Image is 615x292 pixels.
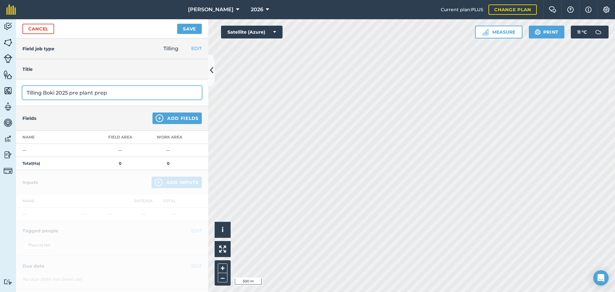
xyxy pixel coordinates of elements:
[529,26,565,38] button: Print
[22,66,202,73] h4: Title
[4,166,12,175] img: svg+xml;base64,PD94bWwgdmVyc2lvbj0iMS4wIiBlbmNvZGluZz0idXRmLTgiPz4KPCEtLSBHZW5lcmF0b3I6IEFkb2JlIE...
[4,22,12,31] img: svg+xml;base64,PD94bWwgdmVyc2lvbj0iMS4wIiBlbmNvZGluZz0idXRmLTgiPz4KPCEtLSBHZW5lcmF0b3I6IEFkb2JlIE...
[592,26,605,38] img: svg+xml;base64,PD94bWwgdmVyc2lvbj0iMS4wIiBlbmNvZGluZz0idXRmLTgiPz4KPCEtLSBHZW5lcmF0b3I6IEFkb2JlIE...
[22,45,54,52] h4: Field job type
[251,6,263,13] span: 2026
[4,54,12,63] img: svg+xml;base64,PD94bWwgdmVyc2lvbj0iMS4wIiBlbmNvZGluZz0idXRmLTgiPz4KPCEtLSBHZW5lcmF0b3I6IEFkb2JlIE...
[221,26,283,38] button: Satellite (Azure)
[188,6,234,13] span: [PERSON_NAME]
[177,24,202,34] button: Save
[4,38,12,47] img: svg+xml;base64,PHN2ZyB4bWxucz0iaHR0cDovL3d3dy53My5vcmcvMjAwMC9zdmciIHdpZHRoPSI1NiIgaGVpZ2h0PSI2MC...
[593,270,609,286] div: Open Intercom Messenger
[96,144,144,157] td: —
[4,118,12,128] img: svg+xml;base64,PD94bWwgdmVyc2lvbj0iMS4wIiBlbmNvZGluZz0idXRmLTgiPz4KPCEtLSBHZW5lcmF0b3I6IEFkb2JlIE...
[4,102,12,112] img: svg+xml;base64,PD94bWwgdmVyc2lvbj0iMS4wIiBlbmNvZGluZz0idXRmLTgiPz4KPCEtLSBHZW5lcmF0b3I6IEFkb2JlIE...
[218,263,227,273] button: +
[16,144,96,157] td: —
[219,246,226,253] img: Four arrows, one pointing top left, one top right, one bottom right and the last bottom left
[96,131,144,144] th: Field Area
[549,6,556,13] img: Two speech bubbles overlapping with the left bubble in the forefront
[218,273,227,282] button: –
[6,4,16,15] img: fieldmargin Logo
[22,161,40,166] strong: Total ( Ha )
[571,26,609,38] button: 11 °C
[191,45,202,52] button: EDIT
[4,70,12,79] img: svg+xml;base64,PHN2ZyB4bWxucz0iaHR0cDovL3d3dy53My5vcmcvMjAwMC9zdmciIHdpZHRoPSI1NiIgaGVpZ2h0PSI2MC...
[535,28,541,36] img: svg+xml;base64,PHN2ZyB4bWxucz0iaHR0cDovL3d3dy53My5vcmcvMjAwMC9zdmciIHdpZHRoPSIxOSIgaGVpZ2h0PSIyNC...
[585,6,592,13] img: svg+xml;base64,PHN2ZyB4bWxucz0iaHR0cDovL3d3dy53My5vcmcvMjAwMC9zdmciIHdpZHRoPSIxNyIgaGVpZ2h0PSIxNy...
[167,161,169,166] strong: 0
[152,113,202,124] button: Add Fields
[488,4,537,15] a: Change plan
[119,161,121,166] strong: 0
[567,6,574,13] img: A question mark icon
[163,46,178,52] span: Tilling
[144,131,192,144] th: Work area
[475,26,522,38] button: Measure
[222,226,224,234] span: i
[22,86,202,99] input: What needs doing?
[4,86,12,96] img: svg+xml;base64,PHN2ZyB4bWxucz0iaHR0cDovL3d3dy53My5vcmcvMjAwMC9zdmciIHdpZHRoPSI1NiIgaGVpZ2h0PSI2MC...
[16,131,96,144] th: Name
[603,6,610,13] img: A cog icon
[4,150,12,160] img: svg+xml;base64,PD94bWwgdmVyc2lvbj0iMS4wIiBlbmNvZGluZz0idXRmLTgiPz4KPCEtLSBHZW5lcmF0b3I6IEFkb2JlIE...
[156,114,163,122] img: svg+xml;base64,PHN2ZyB4bWxucz0iaHR0cDovL3d3dy53My5vcmcvMjAwMC9zdmciIHdpZHRoPSIxNCIgaGVpZ2h0PSIyNC...
[4,134,12,144] img: svg+xml;base64,PD94bWwgdmVyc2lvbj0iMS4wIiBlbmNvZGluZz0idXRmLTgiPz4KPCEtLSBHZW5lcmF0b3I6IEFkb2JlIE...
[482,29,488,35] img: Ruler icon
[215,222,231,238] button: i
[441,6,483,13] span: Current plan : PLUS
[577,26,587,38] span: 11 ° C
[22,115,36,122] h4: Fields
[22,24,54,34] a: Cancel
[4,279,12,285] img: svg+xml;base64,PD94bWwgdmVyc2lvbj0iMS4wIiBlbmNvZGluZz0idXRmLTgiPz4KPCEtLSBHZW5lcmF0b3I6IEFkb2JlIE...
[144,144,192,157] td: —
